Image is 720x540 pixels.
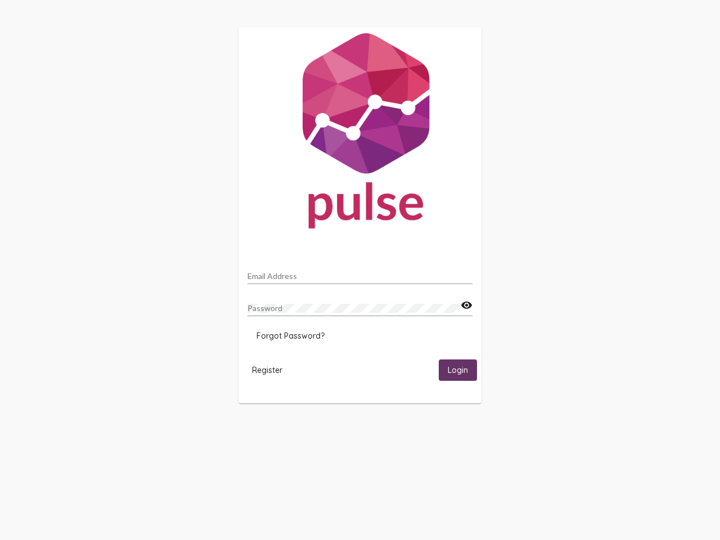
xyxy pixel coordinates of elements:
[252,365,282,375] span: Register
[247,326,334,346] button: Forgot Password?
[461,299,472,312] mat-icon: visibility
[256,331,325,341] span: Forgot Password?
[243,359,291,380] button: Register
[439,359,477,380] button: Login
[238,27,481,240] img: Pulse For Good Logo
[448,366,468,376] span: Login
